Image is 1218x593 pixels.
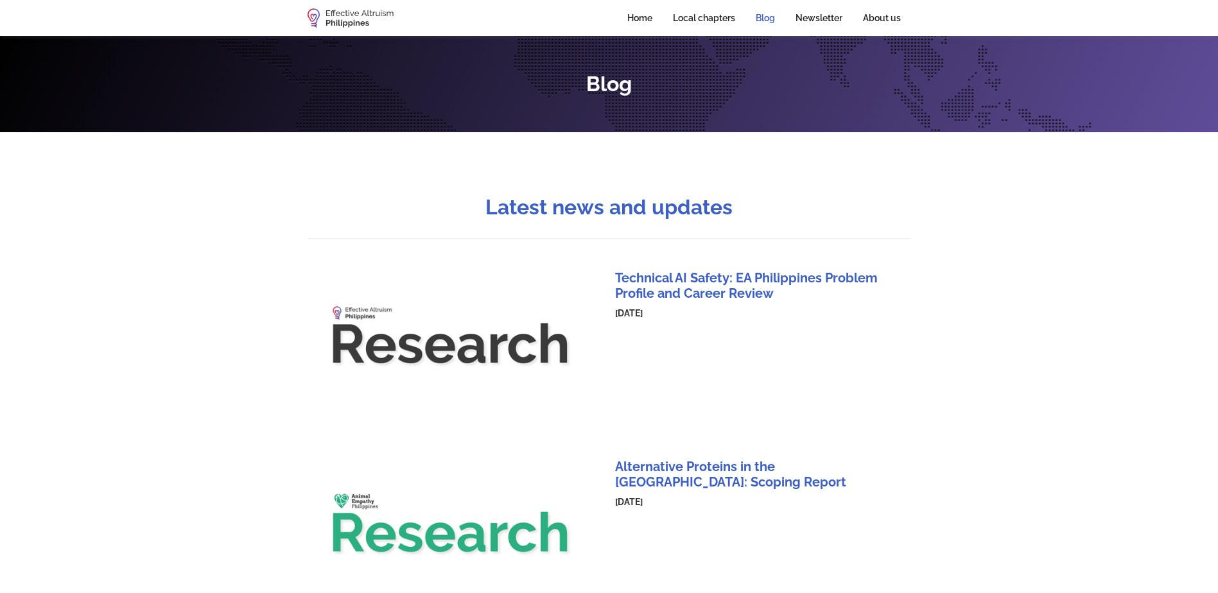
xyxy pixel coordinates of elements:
[663,4,745,32] a: Local chapters
[615,307,894,320] div: [DATE]
[853,4,911,32] a: About us
[308,8,394,28] a: home
[785,4,853,32] a: Newsletter
[615,270,894,293] a: Technical AI Safety: EA Philippines Problem Profile and Career Review
[745,4,785,32] a: Blog
[617,4,663,32] a: Home
[615,459,894,481] a: Alternative Proteins in the [GEOGRAPHIC_DATA]: Scoping Report
[615,495,894,508] div: [DATE]
[615,270,894,301] h4: Technical AI Safety: EA Philippines Problem Profile and Career Review
[615,459,894,490] h4: Alternative Proteins in the [GEOGRAPHIC_DATA]: Scoping Report
[586,73,632,96] h2: Blog
[485,196,733,219] h2: Latest news and updates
